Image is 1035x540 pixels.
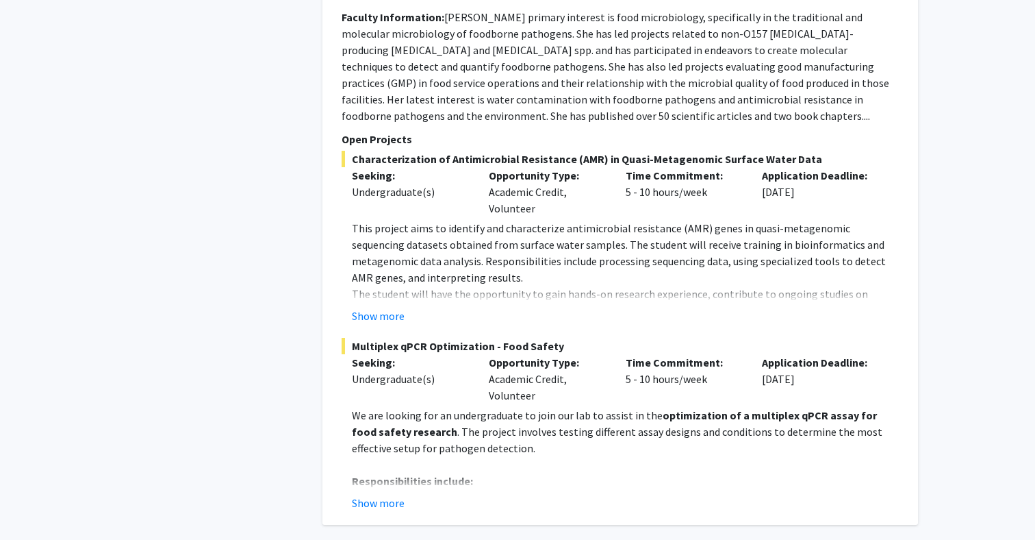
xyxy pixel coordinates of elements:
[342,10,889,123] fg-read-more: [PERSON_NAME] primary interest is food microbiology, specifically in the traditional and molecula...
[752,167,889,217] div: [DATE]
[352,167,468,184] p: Seeking:
[626,167,742,184] p: Time Commitment:
[352,354,468,371] p: Seeking:
[342,10,444,24] b: Faculty Information:
[478,167,615,217] div: Academic Credit, Volunteer
[352,495,405,511] button: Show more
[478,354,615,404] div: Academic Credit, Volunteer
[626,354,742,371] p: Time Commitment:
[352,407,899,456] p: We are looking for an undergraduate to join our lab to assist in the . The project involves testi...
[352,474,473,488] strong: Responsibilities include:
[615,167,752,217] div: 5 - 10 hours/week
[762,167,878,184] p: Application Deadline:
[342,338,899,354] span: Multiplex qPCR Optimization - Food Safety
[352,286,899,335] p: The student will have the opportunity to gain hands-on research experience, contribute to ongoing...
[342,131,899,147] p: Open Projects
[489,167,605,184] p: Opportunity Type:
[342,151,899,167] span: Characterization of Antimicrobial Resistance (AMR) in Quasi-Metagenomic Surface Water Data
[615,354,752,404] div: 5 - 10 hours/week
[489,354,605,371] p: Opportunity Type:
[762,354,878,371] p: Application Deadline:
[352,220,899,286] p: This project aims to identify and characterize antimicrobial resistance (AMR) genes in quasi-meta...
[352,308,405,324] button: Show more
[352,371,468,387] div: Undergraduate(s)
[10,478,58,530] iframe: Chat
[752,354,889,404] div: [DATE]
[352,184,468,200] div: Undergraduate(s)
